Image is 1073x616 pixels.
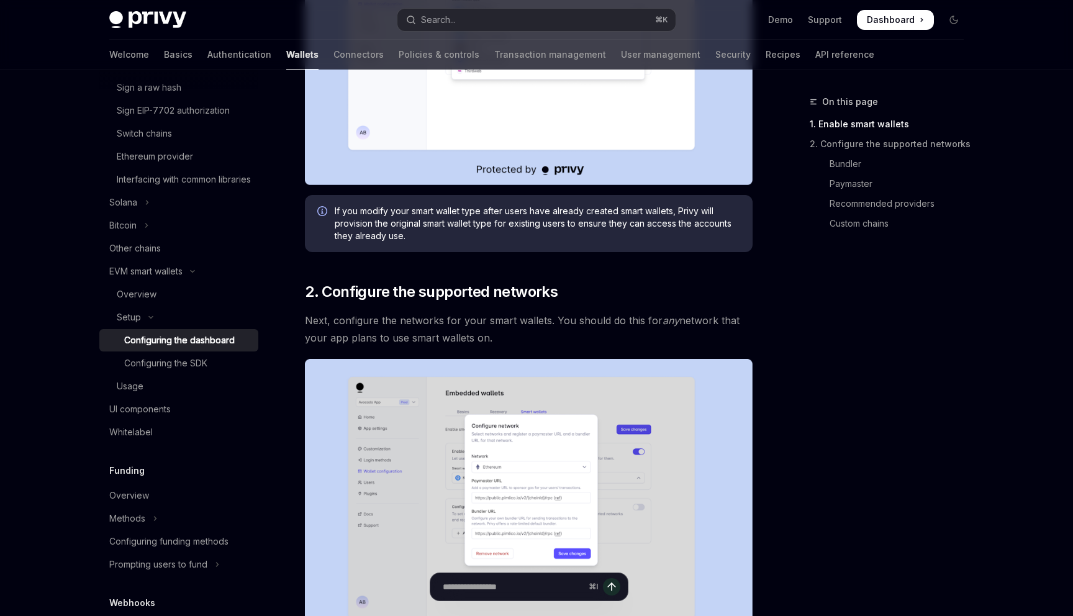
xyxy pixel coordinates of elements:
[99,329,258,351] a: Configuring the dashboard
[99,507,258,530] button: Toggle Methods section
[333,40,384,70] a: Connectors
[286,40,319,70] a: Wallets
[109,11,186,29] img: dark logo
[99,375,258,397] a: Usage
[109,511,145,526] div: Methods
[397,9,676,31] button: Open search
[715,40,751,70] a: Security
[305,282,558,302] span: 2. Configure the supported networks
[810,114,974,134] a: 1. Enable smart wallets
[109,488,149,503] div: Overview
[99,553,258,576] button: Toggle Prompting users to fund section
[421,12,456,27] div: Search...
[99,168,258,191] a: Interfacing with common libraries
[207,40,271,70] a: Authentication
[99,122,258,145] a: Switch chains
[99,145,258,168] a: Ethereum provider
[109,241,161,256] div: Other chains
[109,402,171,417] div: UI components
[109,596,155,610] h5: Webhooks
[99,306,258,328] button: Toggle Setup section
[317,206,330,219] svg: Info
[766,40,800,70] a: Recipes
[109,425,153,440] div: Whitelabel
[808,14,842,26] a: Support
[399,40,479,70] a: Policies & controls
[109,40,149,70] a: Welcome
[944,10,964,30] button: Toggle dark mode
[99,398,258,420] a: UI components
[99,283,258,306] a: Overview
[109,557,207,572] div: Prompting users to fund
[335,205,740,242] span: If you modify your smart wallet type after users have already created smart wallets, Privy will p...
[857,10,934,30] a: Dashboard
[99,214,258,237] button: Toggle Bitcoin section
[124,333,235,348] div: Configuring the dashboard
[109,463,145,478] h5: Funding
[109,264,183,279] div: EVM smart wallets
[603,578,620,596] button: Send message
[164,40,192,70] a: Basics
[810,194,974,214] a: Recommended providers
[810,214,974,233] a: Custom chains
[305,312,753,346] span: Next, configure the networks for your smart wallets. You should do this for network that your app...
[663,314,679,327] em: any
[494,40,606,70] a: Transaction management
[99,421,258,443] a: Whitelabel
[99,191,258,214] button: Toggle Solana section
[117,103,230,118] div: Sign EIP-7702 authorization
[117,287,156,302] div: Overview
[99,237,258,260] a: Other chains
[109,534,229,549] div: Configuring funding methods
[99,99,258,122] a: Sign EIP-7702 authorization
[124,356,207,371] div: Configuring the SDK
[117,172,251,187] div: Interfacing with common libraries
[99,530,258,553] a: Configuring funding methods
[117,310,141,325] div: Setup
[99,352,258,374] a: Configuring the SDK
[867,14,915,26] span: Dashboard
[768,14,793,26] a: Demo
[117,126,172,141] div: Switch chains
[99,484,258,507] a: Overview
[443,573,584,600] input: Ask a question...
[815,40,874,70] a: API reference
[810,174,974,194] a: Paymaster
[109,218,137,233] div: Bitcoin
[810,154,974,174] a: Bundler
[822,94,878,109] span: On this page
[810,134,974,154] a: 2. Configure the supported networks
[117,379,143,394] div: Usage
[99,260,258,283] button: Toggle EVM smart wallets section
[117,149,193,164] div: Ethereum provider
[109,195,137,210] div: Solana
[621,40,700,70] a: User management
[655,15,668,25] span: ⌘ K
